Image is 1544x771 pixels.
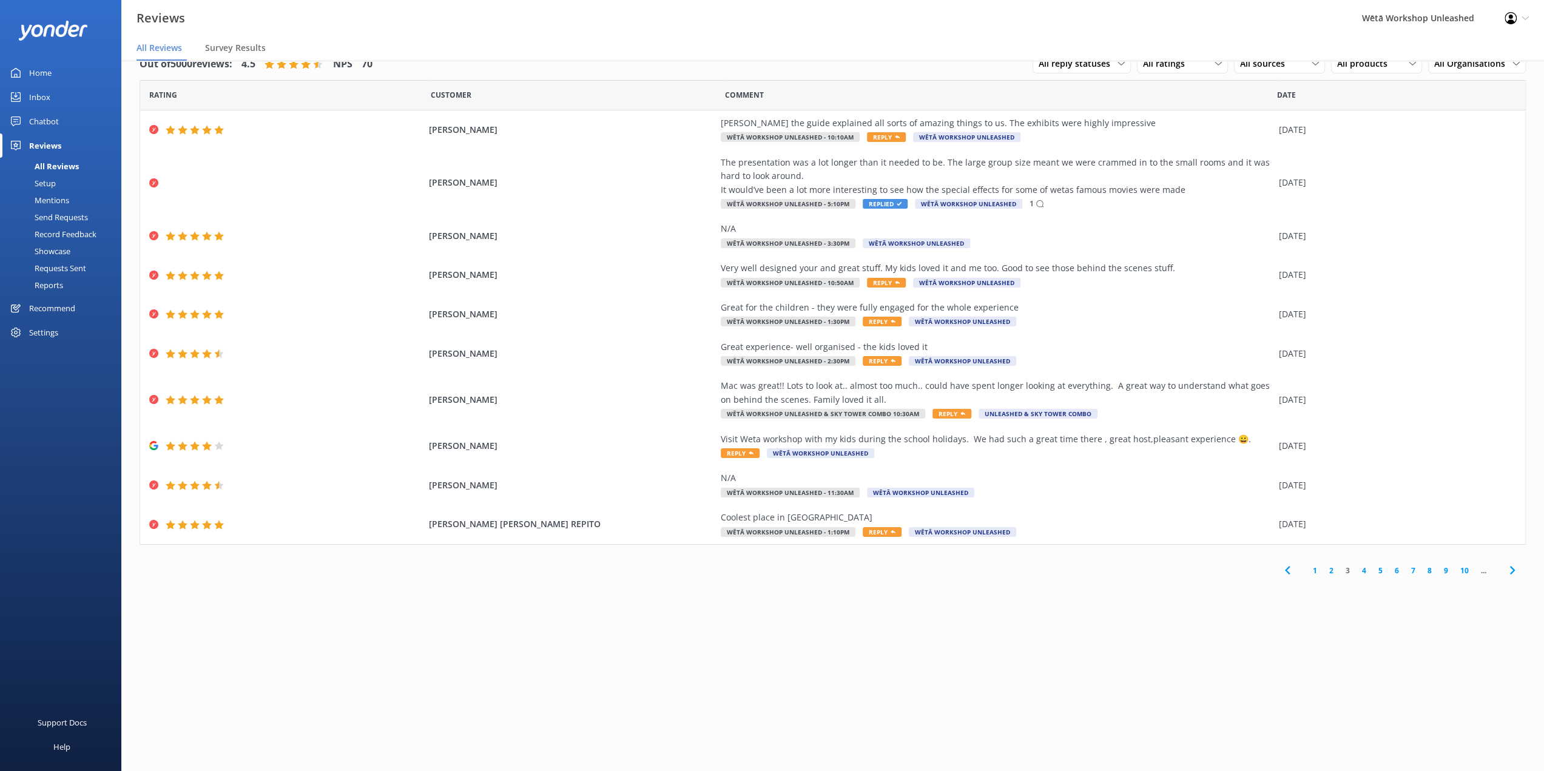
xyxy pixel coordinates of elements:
[1279,268,1510,281] div: [DATE]
[205,42,266,54] span: Survey Results
[721,317,855,326] span: Wētā Workshop Unleashed - 1:30pm
[1279,176,1510,189] div: [DATE]
[7,243,70,260] div: Showcase
[721,301,1273,314] div: Great for the children - they were fully engaged for the whole experience
[429,347,715,360] span: [PERSON_NAME]
[913,132,1020,142] span: Wētā Workshop Unleashed
[333,56,352,72] h4: NPS
[915,199,1022,209] span: Wētā Workshop Unleashed
[721,340,1273,354] div: Great experience- well organised - the kids loved it
[721,527,855,537] span: Wētā Workshop Unleashed - 1:10pm
[7,226,121,243] a: Record Feedback
[867,488,974,497] span: Wētā Workshop Unleashed
[867,132,906,142] span: Reply
[241,56,255,72] h4: 4.5
[429,176,715,189] span: [PERSON_NAME]
[721,116,1273,130] div: [PERSON_NAME] the guide explained all sorts of amazing things to us. The exhibits were highly imp...
[721,356,855,366] span: Wētā Workshop Unleashed - 2:30pm
[29,133,61,158] div: Reviews
[1279,308,1510,321] div: [DATE]
[721,222,1273,235] div: N/A
[7,175,121,192] a: Setup
[1143,57,1192,70] span: All ratings
[1475,565,1492,576] span: ...
[18,21,88,41] img: yonder-white-logo.png
[909,527,1016,537] span: Wētā Workshop Unleashed
[909,356,1016,366] span: Wētā Workshop Unleashed
[1279,123,1510,136] div: [DATE]
[863,317,902,326] span: Reply
[1434,57,1512,70] span: All Organisations
[863,527,902,537] span: Reply
[140,56,232,72] h4: Out of 5000 reviews:
[767,448,874,458] span: Wētā Workshop Unleashed
[863,199,908,209] span: Replied
[1438,565,1454,576] a: 9
[1307,565,1323,576] a: 1
[979,409,1097,419] span: Unleashed & Sky Tower Combo
[1039,57,1118,70] span: All reply statuses
[721,238,855,248] span: Wētā Workshop Unleashed - 3:30pm
[29,320,58,345] div: Settings
[431,89,471,101] span: Date
[863,356,902,366] span: Reply
[29,109,59,133] div: Chatbot
[29,61,52,85] div: Home
[1340,565,1356,576] a: 3
[429,479,715,492] span: [PERSON_NAME]
[721,448,760,458] span: Reply
[721,156,1273,197] div: The presentation was a lot longer than it needed to be. The large group size meant we were cramme...
[721,409,925,419] span: Wētā Workshop Unleashed & Sky Tower COMBO 10:30am
[7,192,69,209] div: Mentions
[1279,393,1510,406] div: [DATE]
[7,158,79,175] div: All Reviews
[721,471,1273,485] div: N/A
[863,238,970,248] span: Wētā Workshop Unleashed
[1356,565,1372,576] a: 4
[1323,565,1340,576] a: 2
[721,199,855,209] span: Wētā Workshop Unleashed - 5:10pm
[721,278,860,288] span: Wētā Workshop Unleashed - 10:50am
[1279,439,1510,453] div: [DATE]
[137,42,182,54] span: All Reviews
[429,439,715,453] span: [PERSON_NAME]
[1279,229,1510,243] div: [DATE]
[1277,89,1296,101] span: Date
[1279,479,1510,492] div: [DATE]
[362,56,373,72] h4: 70
[1240,57,1292,70] span: All sources
[7,175,56,192] div: Setup
[7,260,86,277] div: Requests Sent
[1279,517,1510,531] div: [DATE]
[721,132,860,142] span: Wētā Workshop Unleashed - 10:10am
[1279,347,1510,360] div: [DATE]
[1454,565,1475,576] a: 10
[7,226,96,243] div: Record Feedback
[53,735,70,759] div: Help
[429,229,715,243] span: [PERSON_NAME]
[38,710,87,735] div: Support Docs
[1389,565,1405,576] a: 6
[725,89,764,101] span: Question
[149,89,177,101] span: Date
[1421,565,1438,576] a: 8
[1372,565,1389,576] a: 5
[429,123,715,136] span: [PERSON_NAME]
[909,317,1016,326] span: Wētā Workshop Unleashed
[7,192,121,209] a: Mentions
[429,517,715,531] span: [PERSON_NAME] [PERSON_NAME] REPITO
[7,158,121,175] a: All Reviews
[29,85,50,109] div: Inbox
[1337,57,1395,70] span: All products
[867,278,906,288] span: Reply
[7,209,121,226] a: Send Requests
[913,278,1020,288] span: Wētā Workshop Unleashed
[7,277,63,294] div: Reports
[137,8,185,28] h3: Reviews
[429,308,715,321] span: [PERSON_NAME]
[429,393,715,406] span: [PERSON_NAME]
[29,296,75,320] div: Recommend
[721,488,860,497] span: Wētā Workshop Unleashed - 11:30am
[429,268,715,281] span: [PERSON_NAME]
[721,511,1273,524] div: Coolest place in [GEOGRAPHIC_DATA]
